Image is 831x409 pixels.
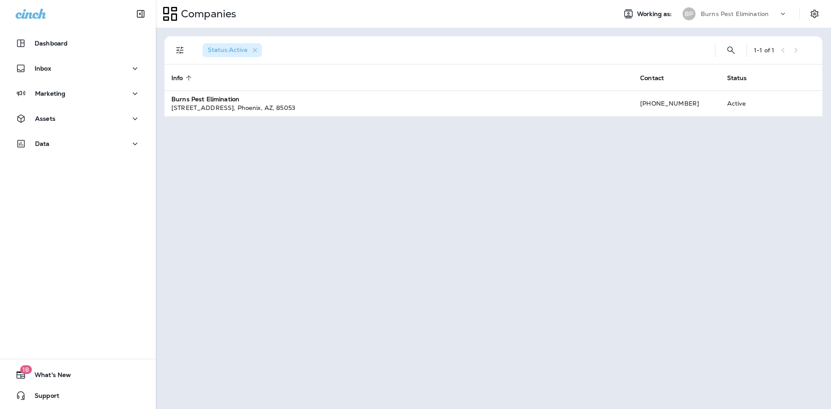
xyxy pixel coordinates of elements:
p: Companies [177,7,236,20]
button: Settings [807,6,822,22]
span: Status : Active [208,46,248,54]
div: [STREET_ADDRESS] , Phoenix , AZ , 85053 [171,103,626,112]
span: Status [727,74,758,82]
p: Inbox [35,65,51,72]
button: Inbox [9,60,147,77]
div: BP [683,7,696,20]
p: Data [35,140,50,147]
span: Contact [640,74,664,82]
span: Info [171,74,194,82]
p: Burns Pest Elimination [701,10,769,17]
button: Collapse Sidebar [129,5,153,23]
p: Assets [35,115,55,122]
strong: Burns Pest Elimination [171,95,239,103]
button: Assets [9,110,147,127]
p: Dashboard [35,40,68,47]
span: Working as: [637,10,674,18]
button: Filters [171,42,189,59]
span: Support [26,392,59,403]
p: Marketing [35,90,65,97]
button: Marketing [9,85,147,102]
td: Active [720,90,776,116]
div: Status:Active [203,43,262,57]
button: Dashboard [9,35,147,52]
button: Search Companies [722,42,740,59]
span: What's New [26,371,71,382]
button: Data [9,135,147,152]
button: Support [9,387,147,404]
button: 18What's New [9,366,147,383]
span: 18 [20,365,32,374]
div: 1 - 1 of 1 [754,47,774,54]
span: Info [171,74,183,82]
span: Contact [640,74,675,82]
td: [PHONE_NUMBER] [633,90,720,116]
span: Status [727,74,747,82]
